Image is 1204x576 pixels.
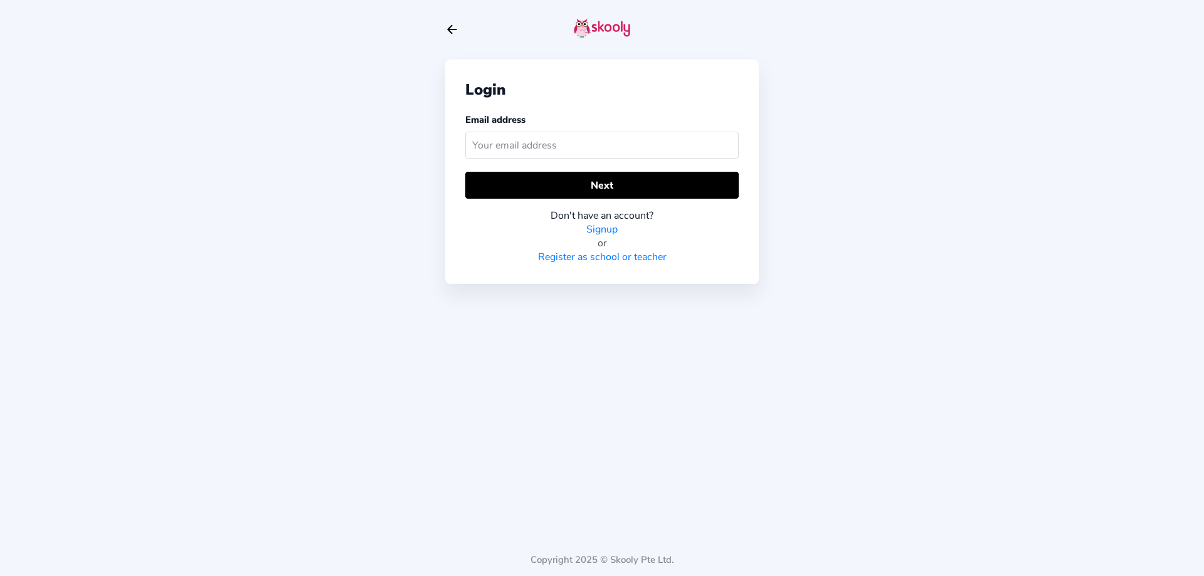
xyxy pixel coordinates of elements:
[445,23,459,36] button: arrow back outline
[465,113,525,126] label: Email address
[538,250,667,264] a: Register as school or teacher
[574,18,630,38] img: skooly-logo.png
[586,223,618,236] a: Signup
[465,236,739,250] div: or
[465,80,739,100] div: Login
[465,132,739,159] input: Your email address
[465,172,739,199] button: Next
[465,209,739,223] div: Don't have an account?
